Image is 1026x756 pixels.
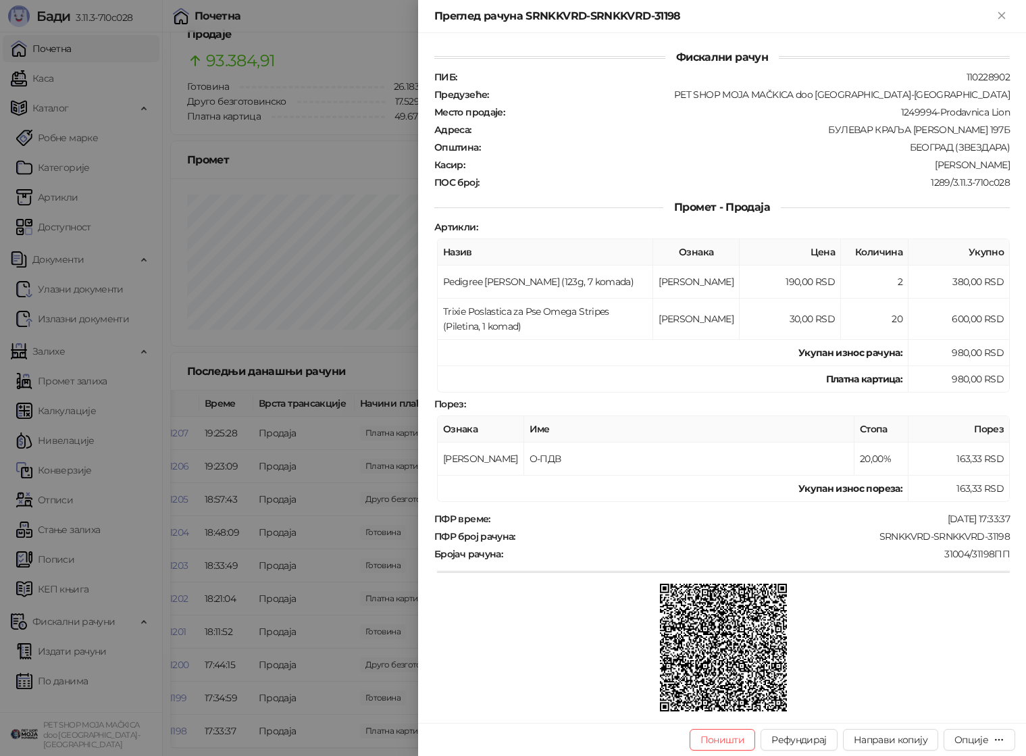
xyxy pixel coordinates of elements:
strong: Порез : [434,398,465,410]
td: [PERSON_NAME] [653,299,740,340]
div: 110228902 [458,71,1011,83]
strong: Платна картица : [826,373,902,385]
td: 20,00% [854,443,908,476]
th: Стопа [854,416,908,443]
td: Trixie Poslastica za Pse Omega Stripes (Piletina, 1 komad) [438,299,653,340]
div: 31004/31198ПП [504,548,1011,560]
td: 380,00 RSD [908,266,1010,299]
td: 163,33 RSD [908,443,1010,476]
button: Рефундирај [761,729,838,751]
div: 1289/3.11.3-710c028 [480,176,1011,188]
th: Порез [908,416,1010,443]
th: Назив [438,239,653,266]
td: [PERSON_NAME] [438,443,524,476]
td: 30,00 RSD [740,299,841,340]
th: Укупно [908,239,1010,266]
div: БУЛЕВАР КРАЉА [PERSON_NAME] 197Б [473,124,1011,136]
td: [PERSON_NAME] [653,266,740,299]
strong: Укупан износ пореза: [798,482,902,495]
td: О-ПДВ [524,443,854,476]
strong: Касир : [434,159,465,171]
strong: Укупан износ рачуна : [798,347,902,359]
strong: Артикли : [434,221,478,233]
th: Цена [740,239,841,266]
th: Количина [841,239,908,266]
button: Направи копију [843,729,938,751]
th: Ознака [653,239,740,266]
div: 1249994-Prodavnica Lion [506,106,1011,118]
th: Име [524,416,854,443]
span: Фискални рачун [665,51,779,64]
th: Ознака [438,416,524,443]
td: 20 [841,299,908,340]
button: Поништи [690,729,756,751]
strong: ПФР време : [434,513,490,525]
strong: Предузеће : [434,89,489,101]
div: [PERSON_NAME] [466,159,1011,171]
td: 163,33 RSD [908,476,1010,502]
button: Close [994,8,1010,24]
td: Pedigree [PERSON_NAME] (123g, 7 komada) [438,266,653,299]
div: Преглед рачуна SRNKKVRD-SRNKKVRD-31198 [434,8,994,24]
td: 980,00 RSD [908,340,1010,366]
button: Опције [944,729,1015,751]
strong: Општина : [434,141,480,153]
td: 600,00 RSD [908,299,1010,340]
strong: ПОС број : [434,176,479,188]
strong: ПИБ : [434,71,457,83]
td: 980,00 RSD [908,366,1010,393]
td: 190,00 RSD [740,266,841,299]
span: Направи копију [854,734,927,746]
img: QR код [660,584,788,711]
strong: Бројач рачуна : [434,548,503,560]
div: PET SHOP MOJA MAČKICA doo [GEOGRAPHIC_DATA]-[GEOGRAPHIC_DATA] [490,89,1011,101]
div: БЕОГРАД (ЗВЕЗДАРА) [482,141,1011,153]
td: 2 [841,266,908,299]
div: SRNKKVRD-SRNKKVRD-31198 [517,530,1011,543]
strong: ПФР број рачуна : [434,530,515,543]
div: [DATE] 17:33:37 [492,513,1011,525]
div: Опције [954,734,988,746]
strong: Адреса : [434,124,471,136]
span: Промет - Продаја [663,201,781,213]
strong: Место продаје : [434,106,505,118]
